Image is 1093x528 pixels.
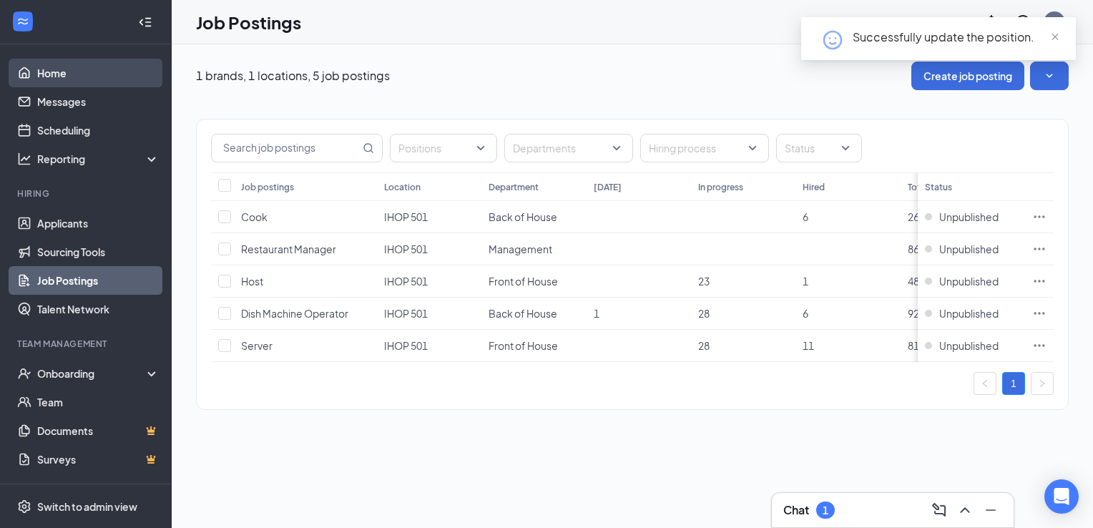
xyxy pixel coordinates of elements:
svg: HappyFace [821,29,844,52]
span: 28 [698,339,710,352]
span: right [1038,379,1047,388]
th: Total [901,172,1005,201]
svg: UserCheck [17,366,31,381]
td: Back of House [481,201,586,233]
a: Scheduling [37,116,160,145]
td: IHOP 501 [377,330,481,362]
button: left [974,372,996,395]
svg: Ellipses [1032,210,1047,224]
p: 1 brands, 1 locations, 5 job postings [196,68,390,84]
div: Team Management [17,338,157,350]
button: ComposeMessage [928,499,951,522]
td: Back of House [481,298,586,330]
td: IHOP 501 [377,201,481,233]
button: right [1031,372,1054,395]
svg: Ellipses [1032,242,1047,256]
div: Job postings [241,181,294,193]
svg: QuestionInfo [1014,14,1031,31]
td: Management [481,233,586,265]
span: 813 [908,339,925,352]
div: Successfully update the position. [853,29,1059,46]
span: Management [489,243,552,255]
li: Previous Page [974,372,996,395]
svg: Settings [17,499,31,514]
div: Location [384,181,421,193]
svg: ChevronUp [956,502,974,519]
svg: Ellipses [1032,274,1047,288]
div: Onboarding [37,366,147,381]
span: Unpublished [939,242,999,256]
span: 268 [908,210,925,223]
h1: Job Postings [196,10,301,34]
div: 1 [823,504,828,517]
div: Switch to admin view [37,499,137,514]
span: Server [241,339,273,352]
a: Messages [37,87,160,116]
svg: Notifications [983,14,1000,31]
span: 86 [908,243,919,255]
div: AB [1049,16,1060,28]
td: IHOP 501 [377,265,481,298]
svg: Ellipses [1032,338,1047,353]
div: Hiring [17,187,157,200]
div: Reporting [37,152,160,166]
svg: Ellipses [1032,306,1047,321]
span: left [981,379,989,388]
a: Home [37,59,160,87]
a: DocumentsCrown [37,416,160,445]
span: Back of House [489,307,557,320]
span: IHOP 501 [384,243,428,255]
button: Minimize [979,499,1002,522]
span: Cook [241,210,268,223]
svg: SmallChevronDown [1042,69,1057,83]
td: IHOP 501 [377,298,481,330]
button: ChevronUp [954,499,976,522]
a: Job Postings [37,266,160,295]
div: Department [489,181,539,193]
span: Unpublished [939,274,999,288]
h3: Chat [783,502,809,518]
span: 929 [908,307,925,320]
svg: ComposeMessage [931,502,948,519]
li: Next Page [1031,372,1054,395]
span: IHOP 501 [384,307,428,320]
span: 23 [698,275,710,288]
td: Front of House [481,265,586,298]
span: Back of House [489,210,557,223]
svg: MagnifyingGlass [363,142,374,154]
span: close [1050,32,1060,42]
span: 1 [594,307,599,320]
span: Front of House [489,339,558,352]
span: Dish Machine Operator [241,307,348,320]
span: IHOP 501 [384,210,428,223]
a: Talent Network [37,295,160,323]
a: SurveysCrown [37,445,160,474]
svg: Collapse [138,15,152,29]
li: 1 [1002,372,1025,395]
span: 6 [803,210,808,223]
svg: WorkstreamLogo [16,14,30,29]
svg: Analysis [17,152,31,166]
button: SmallChevronDown [1030,62,1069,90]
td: IHOP 501 [377,233,481,265]
th: Hired [795,172,900,201]
div: Open Intercom Messenger [1044,479,1079,514]
a: 1 [1003,373,1024,394]
span: IHOP 501 [384,275,428,288]
span: Host [241,275,263,288]
input: Search job postings [212,135,360,162]
span: 11 [803,339,814,352]
th: In progress [691,172,795,201]
span: Unpublished [939,210,999,224]
span: Front of House [489,275,558,288]
span: 481 [908,275,925,288]
span: IHOP 501 [384,339,428,352]
th: [DATE] [587,172,691,201]
svg: Minimize [982,502,999,519]
span: 6 [803,307,808,320]
td: Front of House [481,330,586,362]
span: Unpublished [939,306,999,321]
span: 1 [803,275,808,288]
th: Status [918,172,1025,201]
a: Sourcing Tools [37,238,160,266]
